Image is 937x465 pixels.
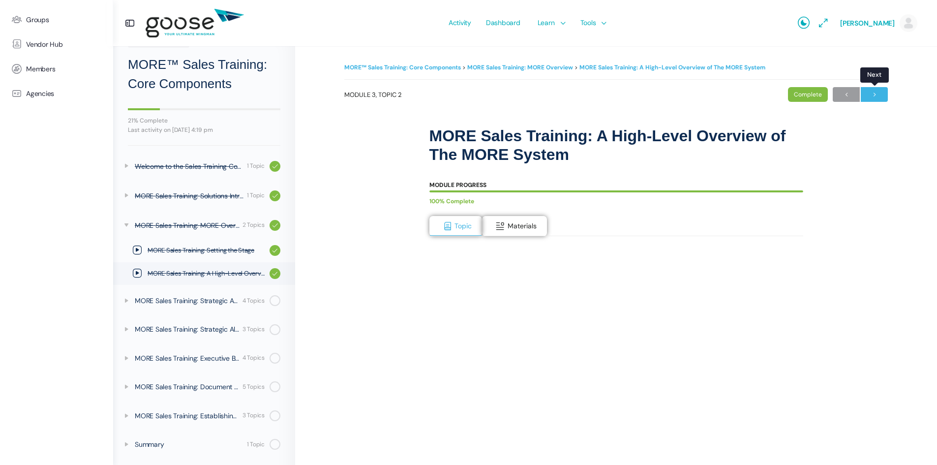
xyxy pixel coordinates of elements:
[242,353,265,363] div: 4 Topics
[5,57,108,81] a: Members
[148,246,265,255] span: MORE Sales Training: Setting the Stage
[148,269,265,279] span: MORE Sales Training: A High-Level Overview of The MORE System
[113,153,295,180] a: Welcome to the Sales Training Course 1 Topic
[128,55,280,93] h2: MORE™ Sales Training: Core Components
[135,220,240,231] div: MORE Sales Training: MORE Overview
[135,381,240,392] div: MORE Sales Training: Document Workshop / Putting It To Work For You
[454,221,472,230] span: Topic
[113,212,295,239] a: MORE Sales Training: MORE Overview 2 Topics
[113,183,295,209] a: MORE Sales Training: Solutions Introduced 1 Topic
[113,262,295,285] a: MORE Sales Training: A High-Level Overview of The MORE System
[344,63,461,71] a: MORE™ Sales Training: Core Components
[26,40,63,49] span: Vendor Hub
[242,382,265,392] div: 5 Topics
[242,220,265,230] div: 2 Topics
[5,7,108,32] a: Groups
[861,87,888,102] a: Next→
[113,345,295,371] a: MORE Sales Training: Executive Briefing 4 Topics
[135,353,240,364] div: MORE Sales Training: Executive Briefing
[833,87,860,102] a: ←Previous
[135,439,244,450] div: Summary
[26,65,55,73] span: Members
[247,161,265,171] div: 1 Topic
[5,81,108,106] a: Agencies
[429,126,803,164] h1: MORE Sales Training: A High-Level Overview of The MORE System
[26,16,49,24] span: Groups
[861,88,888,101] span: →
[113,239,295,262] a: MORE Sales Training: Setting the Stage
[242,411,265,420] div: 3 Topics
[429,182,486,188] div: Module Progress
[247,191,265,200] div: 1 Topic
[135,324,240,335] div: MORE Sales Training: Strategic Alignment Plan
[788,87,828,102] div: Complete
[508,221,537,230] span: Materials
[833,88,860,101] span: ←
[840,19,895,28] span: [PERSON_NAME]
[5,32,108,57] a: Vendor Hub
[135,190,244,201] div: MORE Sales Training: Solutions Introduced
[128,118,280,124] div: 21% Complete
[344,92,401,98] span: Module 3, Topic 2
[888,418,937,465] iframe: Chat Widget
[113,288,295,313] a: MORE Sales Training: Strategic Analysis 4 Topics
[113,374,295,400] a: MORE Sales Training: Document Workshop / Putting It To Work For You 5 Topics
[579,63,765,71] a: MORE Sales Training: A High-Level Overview of The MORE System
[113,316,295,342] a: MORE Sales Training: Strategic Alignment Plan 3 Topics
[135,295,240,306] div: MORE Sales Training: Strategic Analysis
[242,325,265,334] div: 3 Topics
[26,90,54,98] span: Agencies
[128,127,280,133] div: Last activity on [DATE] 4:19 pm
[135,410,240,421] div: MORE Sales Training: Establishing Healthy Habits
[113,432,295,457] a: Summary 1 Topic
[242,296,265,306] div: 4 Topics
[113,403,295,429] a: MORE Sales Training: Establishing Healthy Habits 3 Topics
[429,195,793,208] div: 100% Complete
[135,161,244,172] div: Welcome to the Sales Training Course
[467,63,573,71] a: MORE Sales Training: MORE Overview
[247,440,265,449] div: 1 Topic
